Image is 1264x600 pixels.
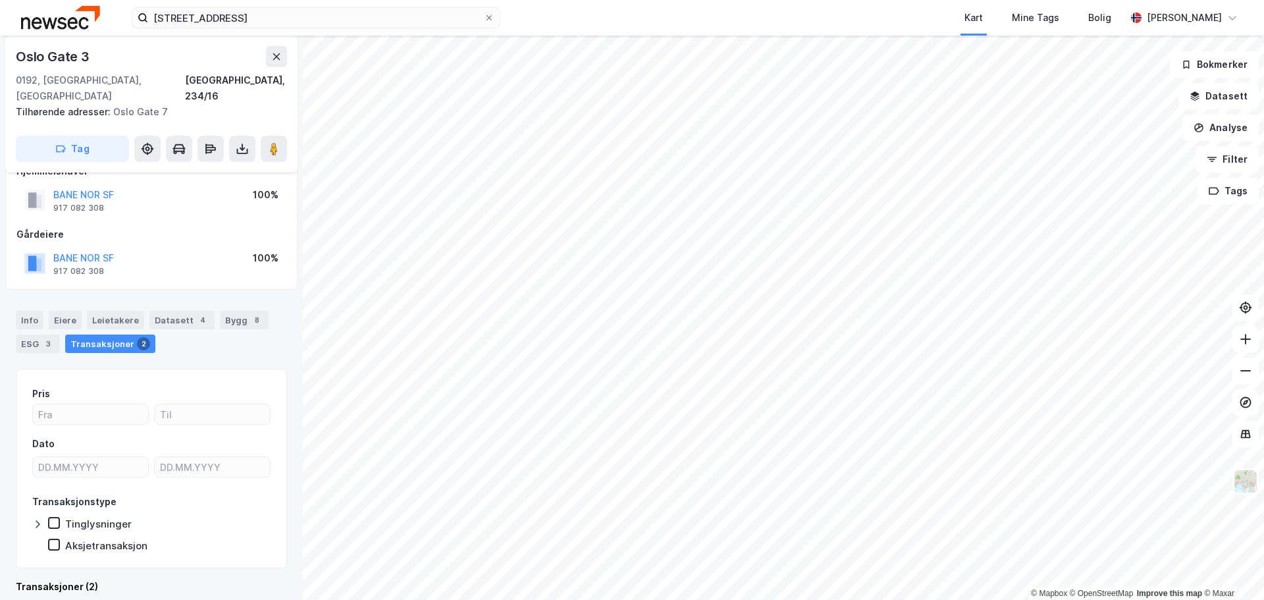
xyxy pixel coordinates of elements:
div: 917 082 308 [53,203,104,213]
div: [GEOGRAPHIC_DATA], 234/16 [185,72,287,104]
div: 917 082 308 [53,266,104,277]
div: Tinglysninger [65,518,132,530]
div: Gårdeiere [16,227,286,242]
button: Tags [1198,178,1259,204]
input: DD.MM.YYYY [33,457,148,477]
div: Info [16,311,43,329]
button: Filter [1196,146,1259,173]
iframe: Chat Widget [1198,537,1264,600]
input: Til [155,404,270,424]
button: Tag [16,136,129,162]
div: Aksjetransaksjon [65,539,147,552]
div: Bygg [220,311,269,329]
button: Analyse [1182,115,1259,141]
span: Tilhørende adresser: [16,106,113,117]
div: Dato [32,436,55,452]
div: Kart [964,10,983,26]
a: Mapbox [1031,589,1067,598]
div: 100% [253,187,278,203]
a: OpenStreetMap [1070,589,1134,598]
div: Oslo Gate 7 [16,104,276,120]
div: Transaksjonstype [32,494,117,510]
img: Z [1233,469,1258,494]
div: Datasett [149,311,215,329]
input: Fra [33,404,148,424]
div: 2 [137,337,150,350]
input: DD.MM.YYYY [155,457,270,477]
button: Bokmerker [1170,51,1259,78]
div: Transaksjoner [65,335,155,353]
div: 8 [250,314,263,327]
div: 3 [41,337,55,350]
img: newsec-logo.f6e21ccffca1b3a03d2d.png [21,6,100,29]
div: Oslo Gate 3 [16,46,92,67]
div: 0192, [GEOGRAPHIC_DATA], [GEOGRAPHIC_DATA] [16,72,185,104]
div: [PERSON_NAME] [1147,10,1222,26]
div: Transaksjoner (2) [16,579,287,595]
div: Bolig [1088,10,1111,26]
div: 100% [253,250,278,266]
div: Mine Tags [1012,10,1059,26]
div: Leietakere [87,311,144,329]
button: Datasett [1178,83,1259,109]
div: ESG [16,335,60,353]
div: Pris [32,386,50,402]
a: Improve this map [1137,589,1202,598]
div: Eiere [49,311,82,329]
div: 4 [196,314,209,327]
input: Søk på adresse, matrikkel, gårdeiere, leietakere eller personer [148,8,484,28]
